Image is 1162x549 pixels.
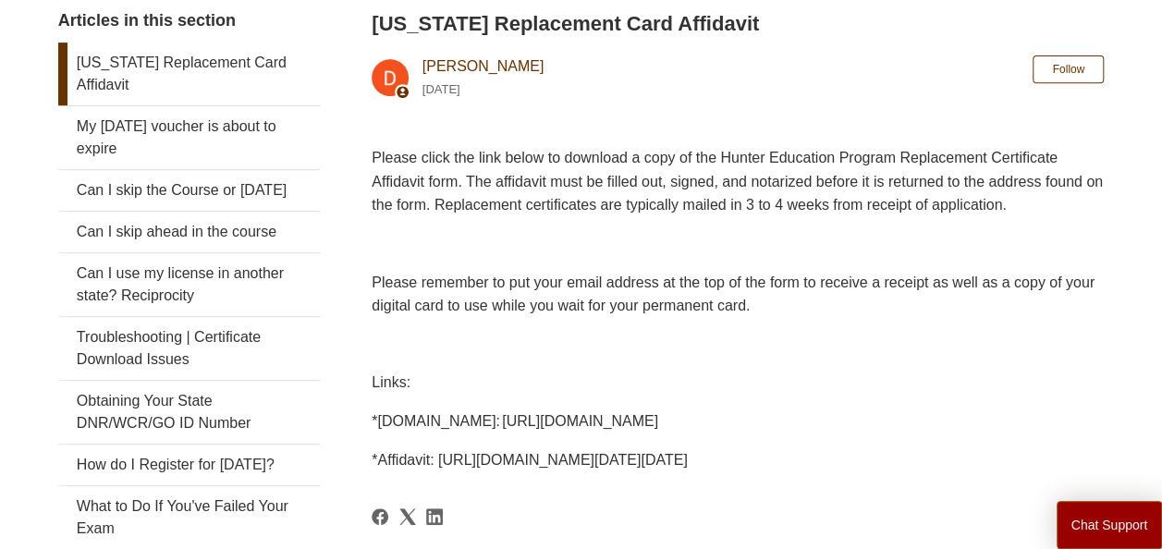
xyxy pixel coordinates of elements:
[58,106,320,169] a: My [DATE] voucher is about to expire
[58,317,320,380] a: Troubleshooting | Certificate Download Issues
[58,43,320,105] a: [US_STATE] Replacement Card Affidavit
[372,374,410,390] span: Links:
[399,508,416,525] svg: Share this page on X Corp
[372,8,1104,39] h2: Pennsylvania Replacement Card Affidavit
[372,413,658,429] span: *[DOMAIN_NAME]: [URL][DOMAIN_NAME]
[58,170,320,211] a: Can I skip the Course or [DATE]
[58,445,320,485] a: How do I Register for [DATE]?
[58,11,236,30] span: Articles in this section
[58,486,320,549] a: What to Do If You've Failed Your Exam
[372,508,388,525] svg: Share this page on Facebook
[372,274,1095,314] span: Please remember to put your email address at the top of the form to receive a receipt as well as ...
[399,508,416,525] a: X Corp
[422,82,460,96] time: 02/12/2024, 18:11
[58,253,320,316] a: Can I use my license in another state? Reciprocity
[422,58,544,74] a: [PERSON_NAME]
[372,150,1103,213] span: Please click the link below to download a copy of the Hunter Education Program Replacement Certif...
[426,508,443,525] svg: Share this page on LinkedIn
[1033,55,1104,83] button: Follow Article
[426,508,443,525] a: LinkedIn
[372,452,687,468] span: *Affidavit: [URL][DOMAIN_NAME][DATE][DATE]
[58,212,320,252] a: Can I skip ahead in the course
[58,381,320,444] a: Obtaining Your State DNR/WCR/GO ID Number
[372,508,388,525] a: Facebook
